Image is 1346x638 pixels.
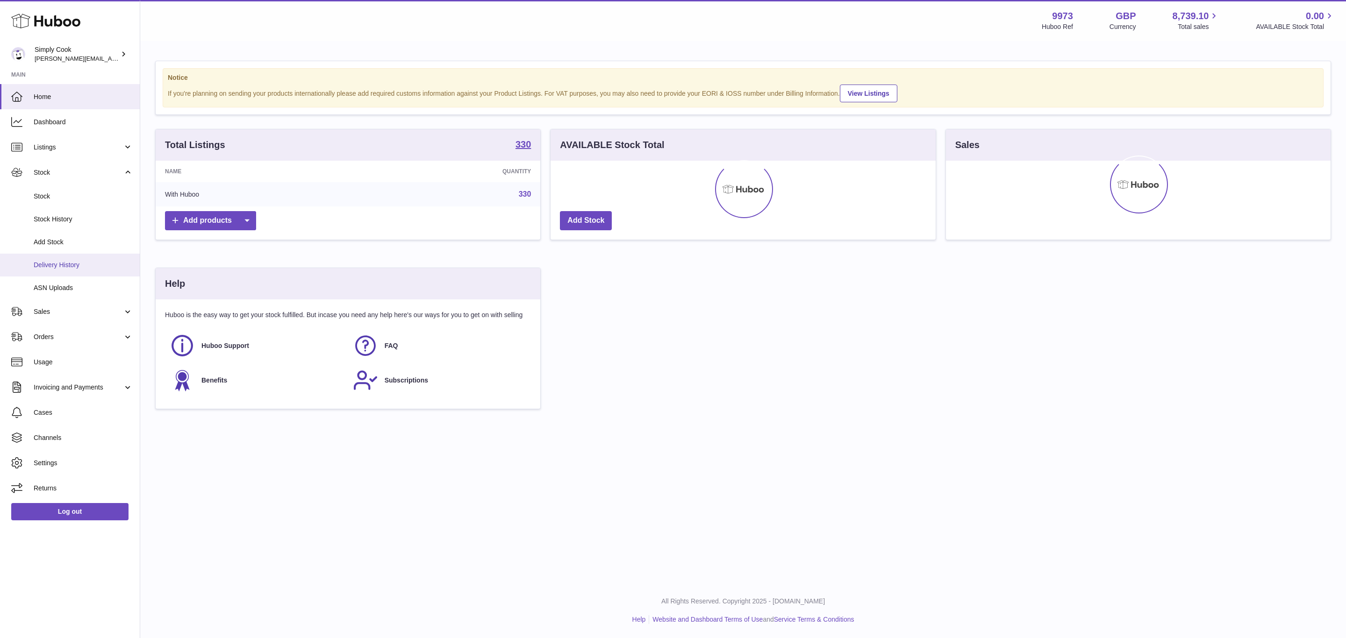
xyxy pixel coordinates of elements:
[34,192,133,201] span: Stock
[1173,10,1220,31] a: 8,739.10 Total sales
[34,307,123,316] span: Sales
[34,333,123,341] span: Orders
[34,284,133,292] span: ASN Uploads
[165,277,185,290] h3: Help
[1178,22,1219,31] span: Total sales
[168,73,1318,82] strong: Notice
[35,45,119,63] div: Simply Cook
[560,211,612,230] a: Add Stock
[34,118,133,127] span: Dashboard
[201,376,227,385] span: Benefits
[774,616,854,623] a: Service Terms & Conditions
[358,161,540,182] th: Quantity
[1306,10,1324,22] span: 0.00
[519,190,531,198] a: 330
[1052,10,1073,22] strong: 9973
[1173,10,1209,22] span: 8,739.10
[165,139,225,151] h3: Total Listings
[170,368,344,393] a: Benefits
[1116,10,1136,22] strong: GBP
[34,261,133,269] span: Delivery History
[168,83,1318,102] div: If you're planning on sending your products internationally please add required customs informati...
[34,358,133,367] span: Usage
[515,140,531,151] a: 330
[1256,22,1335,31] span: AVAILABLE Stock Total
[34,383,123,392] span: Invoicing and Payments
[34,433,133,442] span: Channels
[34,168,123,177] span: Stock
[165,311,531,319] p: Huboo is the easy way to get your stock fulfilled. But incase you need any help here's our ways f...
[560,139,664,151] h3: AVAILABLE Stock Total
[165,211,256,230] a: Add products
[35,55,187,62] span: [PERSON_NAME][EMAIL_ADDRESS][DOMAIN_NAME]
[34,484,133,493] span: Returns
[385,341,398,350] span: FAQ
[1042,22,1073,31] div: Huboo Ref
[11,503,129,520] a: Log out
[34,459,133,468] span: Settings
[353,333,527,358] a: FAQ
[34,92,133,101] span: Home
[1256,10,1335,31] a: 0.00 AVAILABLE Stock Total
[840,85,897,102] a: View Listings
[385,376,428,385] span: Subscriptions
[170,333,344,358] a: Huboo Support
[1110,22,1136,31] div: Currency
[201,341,249,350] span: Huboo Support
[955,139,980,151] h3: Sales
[156,161,358,182] th: Name
[34,143,123,152] span: Listings
[652,616,763,623] a: Website and Dashboard Terms of Use
[649,615,854,624] li: and
[34,408,133,417] span: Cases
[632,616,646,623] a: Help
[353,368,527,393] a: Subscriptions
[148,597,1339,606] p: All Rights Reserved. Copyright 2025 - [DOMAIN_NAME]
[156,182,358,206] td: With Huboo
[11,47,25,61] img: emma@simplycook.com
[34,215,133,224] span: Stock History
[515,140,531,149] strong: 330
[34,238,133,247] span: Add Stock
